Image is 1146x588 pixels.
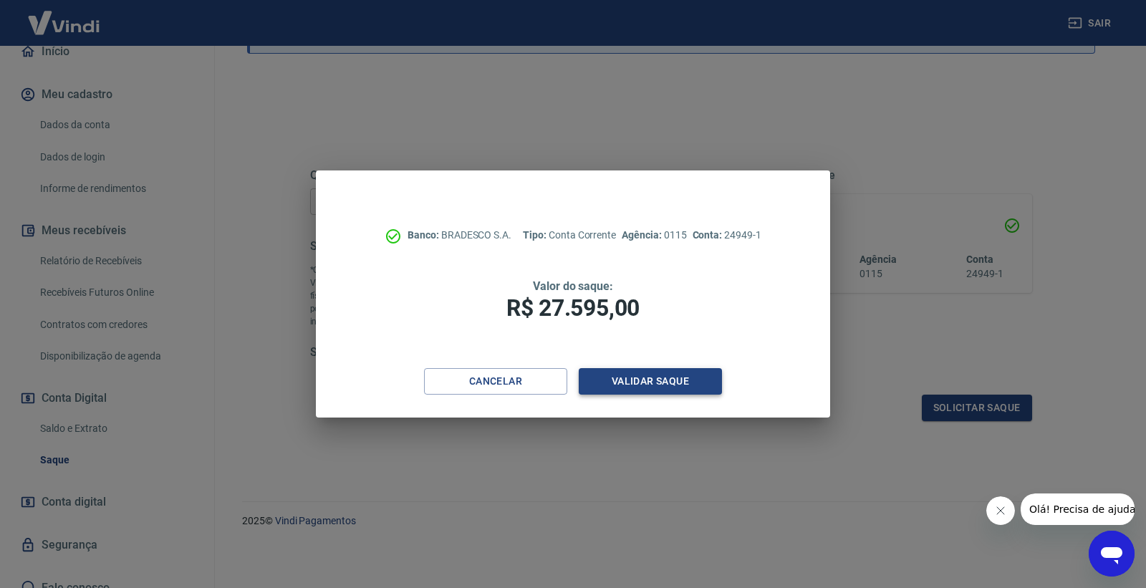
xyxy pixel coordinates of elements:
[408,228,511,243] p: BRADESCO S.A.
[1089,531,1135,577] iframe: Botão para abrir a janela de mensagens
[523,228,616,243] p: Conta Corrente
[408,229,441,241] span: Banco:
[622,229,664,241] span: Agência:
[693,229,725,241] span: Conta:
[693,228,761,243] p: 24949-1
[506,294,640,322] span: R$ 27.595,00
[533,279,613,293] span: Valor do saque:
[424,368,567,395] button: Cancelar
[9,10,120,21] span: Olá! Precisa de ajuda?
[986,496,1015,525] iframe: Fechar mensagem
[622,228,686,243] p: 0115
[523,229,549,241] span: Tipo:
[1021,493,1135,525] iframe: Mensagem da empresa
[579,368,722,395] button: Validar saque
